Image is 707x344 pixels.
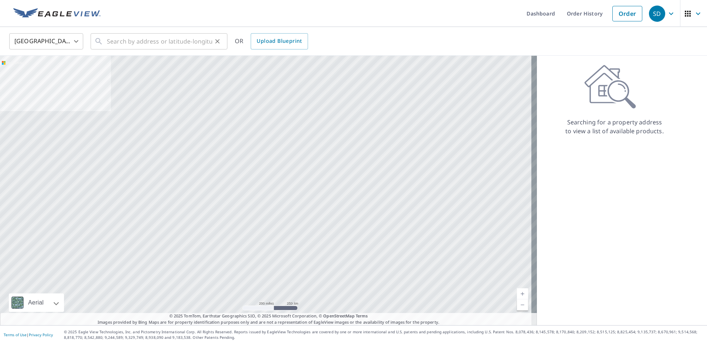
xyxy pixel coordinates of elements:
div: Aerial [26,293,46,312]
button: Clear [212,36,223,47]
a: Current Level 5, Zoom Out [517,299,528,310]
a: Privacy Policy [29,332,53,337]
input: Search by address or latitude-longitude [107,31,212,52]
p: Searching for a property address to view a list of available products. [565,118,664,135]
div: [GEOGRAPHIC_DATA] [9,31,83,52]
p: © 2025 Eagle View Technologies, Inc. and Pictometry International Corp. All Rights Reserved. Repo... [64,329,703,340]
a: Terms of Use [4,332,27,337]
div: Aerial [9,293,64,312]
a: Upload Blueprint [251,33,308,49]
a: Terms [356,313,368,319]
div: OR [235,33,308,49]
a: Order [612,6,642,21]
span: © 2025 TomTom, Earthstar Geographics SIO, © 2025 Microsoft Corporation, © [169,313,368,319]
p: | [4,333,53,337]
a: Current Level 5, Zoom In [517,288,528,299]
a: OpenStreetMap [323,313,354,319]
img: EV Logo [13,8,101,19]
div: SD [649,6,665,22]
span: Upload Blueprint [257,37,302,46]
